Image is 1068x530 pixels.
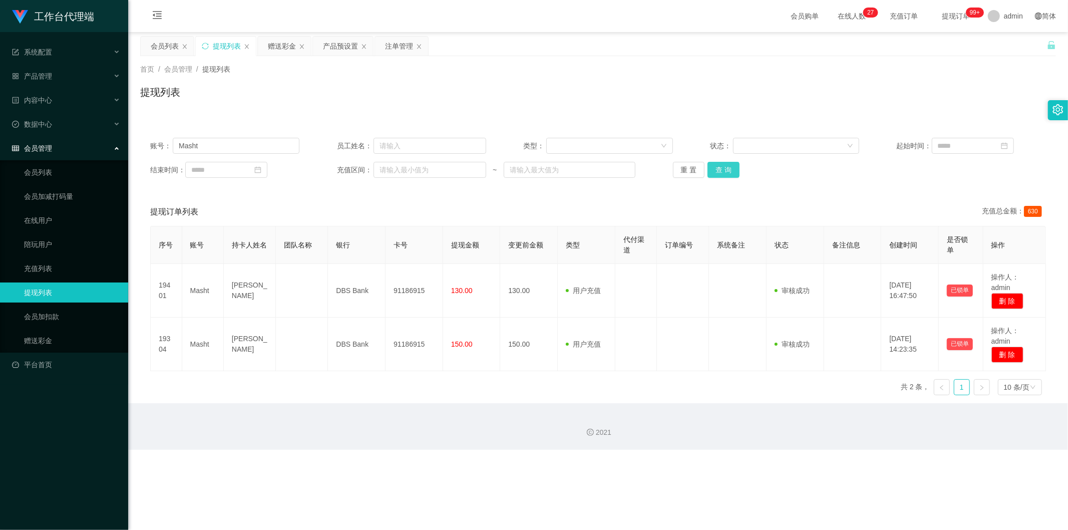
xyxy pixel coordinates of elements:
div: 充值总金额： [982,206,1046,218]
span: 备注信息 [832,241,860,249]
span: 卡号 [394,241,408,249]
span: 变更前金额 [508,241,543,249]
button: 重 置 [673,162,705,178]
i: 图标: close [416,44,422,50]
i: 图标: check-circle-o [12,121,19,128]
span: 提现订单列表 [150,206,198,218]
i: 图标: calendar [254,166,261,173]
img: logo.9652507e.png [12,10,28,24]
span: 产品管理 [12,72,52,80]
span: 审核成功 [775,287,810,295]
sup: 27 [863,8,878,18]
i: 图标: close [361,44,367,50]
i: 图标: copyright [587,429,594,436]
i: 图标: table [12,145,19,152]
span: 用户充值 [566,340,601,348]
span: / [158,65,160,73]
td: DBS Bank [328,318,386,371]
span: 630 [1024,206,1042,217]
a: 在线用户 [24,210,120,230]
td: [PERSON_NAME] [224,318,276,371]
li: 共 2 条， [901,379,930,395]
a: 会员加扣款 [24,307,120,327]
span: 会员管理 [164,65,192,73]
td: 19401 [151,264,182,318]
span: 状态 [775,241,789,249]
a: 工作台代理端 [12,12,94,20]
span: 提现列表 [202,65,230,73]
i: 图标: form [12,49,19,56]
i: 图标: appstore-o [12,73,19,80]
span: 130.00 [451,287,473,295]
div: 会员列表 [151,37,179,56]
span: 审核成功 [775,340,810,348]
span: 是否锁单 [947,235,968,254]
input: 请输入最小值为 [374,162,486,178]
td: 91186915 [386,264,443,318]
span: 创建时间 [889,241,917,249]
span: 提现订单 [937,13,975,20]
button: 查 询 [707,162,740,178]
i: 图标: close [299,44,305,50]
i: 图标: unlock [1047,41,1056,50]
i: 图标: down [661,143,667,150]
h1: 提现列表 [140,85,180,100]
li: 上一页 [934,379,950,395]
span: 团队名称 [284,241,312,249]
span: 充值区间： [337,165,374,175]
div: 产品预设置 [323,37,358,56]
span: 银行 [336,241,350,249]
i: 图标: close [244,44,250,50]
a: 赠送彩金 [24,331,120,351]
i: 图标: left [939,385,945,391]
a: 会员列表 [24,162,120,182]
li: 下一页 [974,379,990,395]
td: 19304 [151,318,182,371]
input: 请输入 [173,138,299,154]
i: 图标: global [1035,13,1042,20]
span: 账号： [150,141,173,151]
i: 图标: down [847,143,853,150]
span: 用户充值 [566,287,601,295]
p: 2 [867,8,871,18]
i: 图标: sync [202,43,209,50]
div: 提现列表 [213,37,241,56]
td: [DATE] 16:47:50 [881,264,939,318]
div: 注单管理 [385,37,413,56]
p: 7 [871,8,874,18]
td: [DATE] 14:23:35 [881,318,939,371]
div: 2021 [136,427,1060,438]
td: Masht [182,318,224,371]
a: 会员加减打码量 [24,186,120,206]
span: 操作 [991,241,1005,249]
span: / [196,65,198,73]
span: 状态： [710,141,733,151]
div: 10 条/页 [1004,380,1029,395]
span: 操作人：admin [991,273,1019,292]
span: 持卡人姓名 [232,241,267,249]
sup: 1075 [966,8,984,18]
span: 提现金额 [451,241,479,249]
span: 结束时间： [150,165,185,175]
span: 起始时间： [897,141,932,151]
span: 内容中心 [12,96,52,104]
i: 图标: profile [12,97,19,104]
i: 图标: right [979,385,985,391]
div: 赠送彩金 [268,37,296,56]
a: 陪玩用户 [24,234,120,254]
i: 图标: calendar [1001,142,1008,149]
td: 150.00 [500,318,558,371]
span: 账号 [190,241,204,249]
span: 员工姓名： [337,141,374,151]
span: 系统配置 [12,48,52,56]
span: 订单编号 [665,241,693,249]
span: 类型： [523,141,546,151]
td: Masht [182,264,224,318]
span: 类型 [566,241,580,249]
span: 操作人：admin [991,327,1019,345]
input: 请输入 [374,138,486,154]
button: 已锁单 [947,285,973,297]
li: 1 [954,379,970,395]
a: 1 [954,380,969,395]
a: 提现列表 [24,283,120,303]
